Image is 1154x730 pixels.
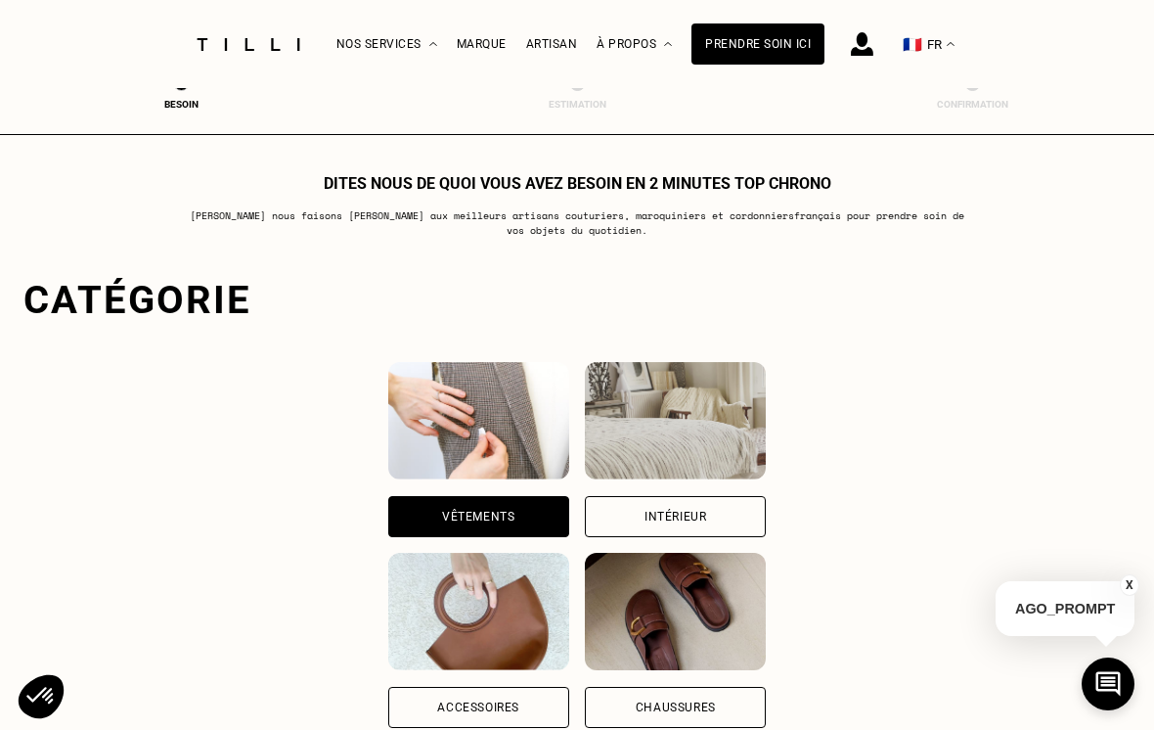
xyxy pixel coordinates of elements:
[934,99,1012,110] div: Confirmation
[190,208,965,238] p: [PERSON_NAME] nous faisons [PERSON_NAME] aux meilleurs artisans couturiers , maroquiniers et cord...
[336,1,437,88] div: Nos services
[691,23,824,65] a: Prendre soin ici
[644,511,706,523] div: Intérieur
[442,511,514,523] div: Vêtements
[903,35,922,54] span: 🇫🇷
[664,42,672,47] img: Menu déroulant à propos
[388,362,569,479] img: Vêtements
[190,38,307,51] img: Logo du service de couturière Tilli
[947,42,954,47] img: menu déroulant
[429,42,437,47] img: Menu déroulant
[996,581,1134,636] p: AGO_PROMPT
[585,362,766,479] img: Intérieur
[851,32,873,56] img: icône connexion
[636,702,716,713] div: Chaussures
[1120,574,1139,596] button: X
[23,277,1131,323] div: Catégorie
[324,174,831,193] h1: Dites nous de quoi vous avez besoin en 2 minutes top chrono
[538,99,616,110] div: Estimation
[585,553,766,670] img: Chaussures
[143,99,221,110] div: Besoin
[893,1,964,88] button: 🇫🇷 FR
[388,553,569,670] img: Accessoires
[597,1,672,88] div: À propos
[526,37,578,51] a: Artisan
[437,702,519,713] div: Accessoires
[457,37,507,51] a: Marque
